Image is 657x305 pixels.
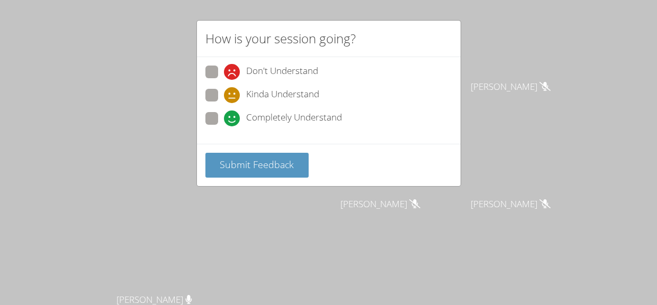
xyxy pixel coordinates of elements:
[205,29,356,48] h2: How is your session going?
[246,64,318,80] span: Don't Understand
[246,87,319,103] span: Kinda Understand
[205,153,309,178] button: Submit Feedback
[246,110,342,126] span: Completely Understand
[220,158,294,171] span: Submit Feedback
